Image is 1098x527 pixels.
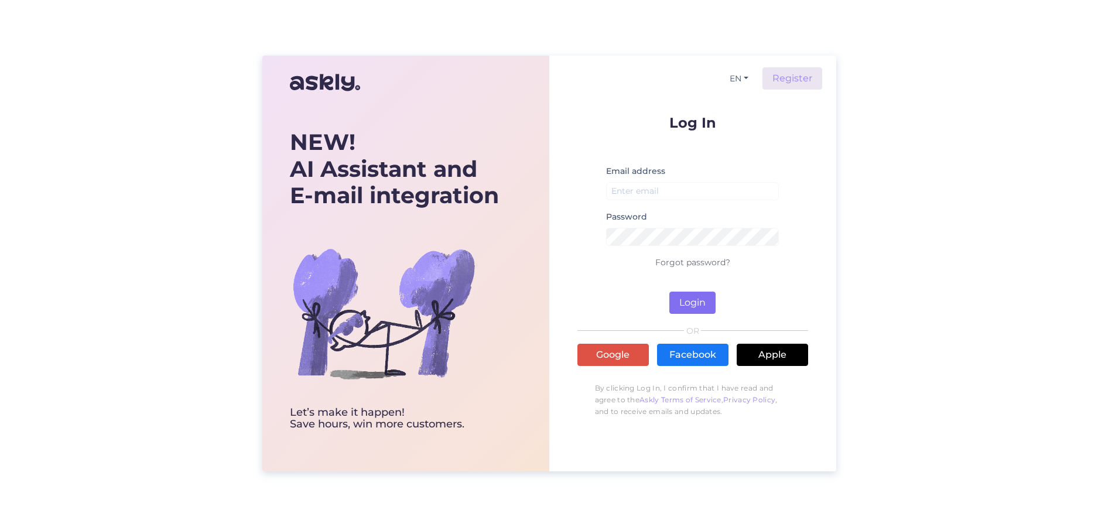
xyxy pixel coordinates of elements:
button: Login [669,292,716,314]
div: Let’s make it happen! Save hours, win more customers. [290,407,499,430]
div: AI Assistant and E-mail integration [290,129,499,209]
a: Register [762,67,822,90]
a: Google [577,344,649,366]
img: Askly [290,69,360,97]
a: Apple [737,344,808,366]
button: EN [725,70,753,87]
a: Forgot password? [655,257,730,268]
p: By clicking Log In, I confirm that I have read and agree to the , , and to receive emails and upd... [577,377,808,423]
label: Password [606,211,647,223]
input: Enter email [606,182,779,200]
span: OR [684,327,701,335]
a: Askly Terms of Service [639,395,721,404]
label: Email address [606,165,665,177]
p: Log In [577,115,808,130]
a: Facebook [657,344,728,366]
a: Privacy Policy [723,395,775,404]
b: NEW! [290,128,355,156]
img: bg-askly [290,220,477,407]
